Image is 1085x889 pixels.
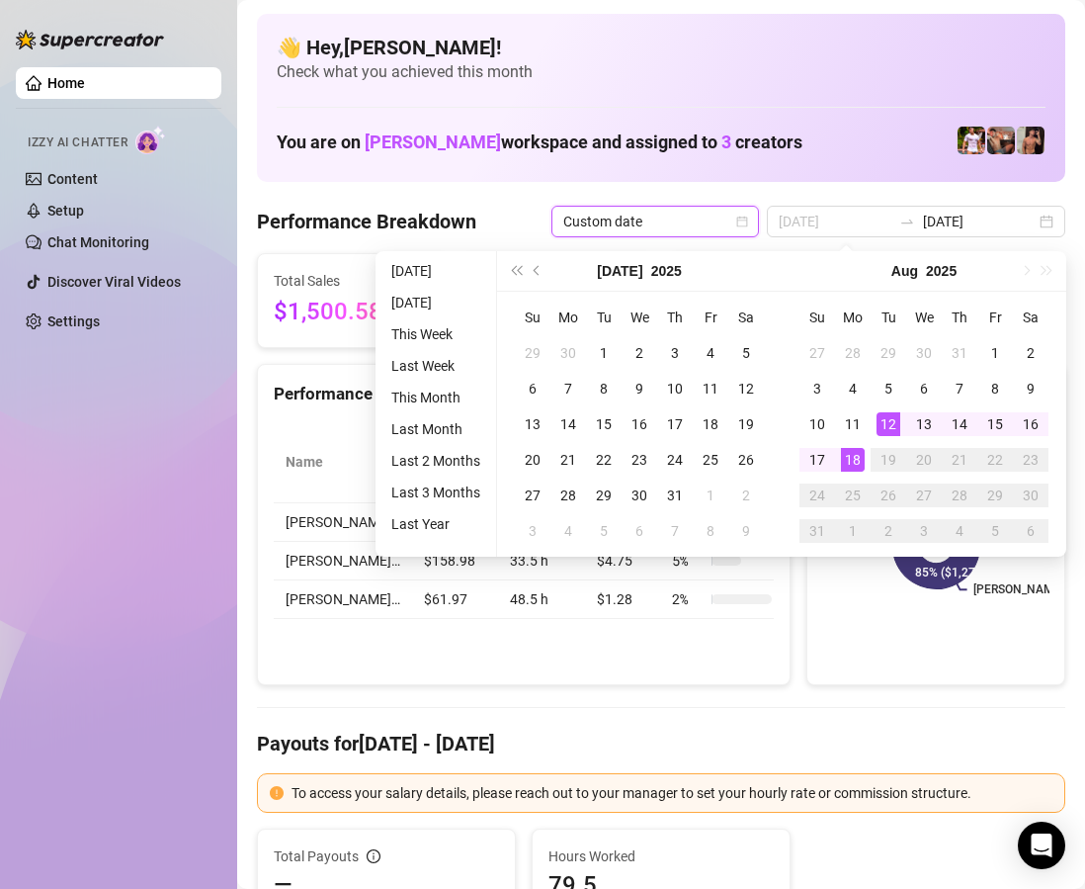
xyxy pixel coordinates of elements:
div: 29 [521,341,544,365]
input: End date [923,211,1036,232]
td: 2025-07-20 [515,442,550,478]
div: 2 [1019,341,1043,365]
td: 2025-07-30 [622,478,657,513]
td: 2025-06-29 [515,335,550,371]
span: $1,500.58 [274,294,431,331]
div: 30 [556,341,580,365]
td: 2025-08-21 [942,442,977,478]
th: Th [942,300,977,335]
div: 6 [521,377,544,400]
li: Last Week [383,354,488,378]
td: 2025-08-31 [799,513,835,549]
div: 29 [876,341,900,365]
td: 2025-08-04 [550,513,586,549]
span: Izzy AI Chatter [28,133,127,152]
td: 2025-08-24 [799,478,835,513]
li: Last 2 Months [383,449,488,473]
div: 8 [592,377,616,400]
td: 2025-09-05 [977,513,1013,549]
td: 2025-07-15 [586,406,622,442]
button: Choose a month [891,251,918,291]
th: Su [515,300,550,335]
a: Setup [47,203,84,219]
td: 2025-08-27 [906,478,942,513]
td: 2025-06-30 [550,335,586,371]
a: Settings [47,313,100,329]
td: 2025-08-01 [693,478,728,513]
div: 23 [627,448,651,472]
td: 2025-08-08 [977,371,1013,406]
td: 2025-07-27 [515,478,550,513]
td: 2025-07-22 [586,442,622,478]
td: [PERSON_NAME]… [274,542,412,580]
div: 4 [699,341,722,365]
td: 2025-08-03 [799,371,835,406]
th: We [622,300,657,335]
div: 24 [805,484,829,507]
th: Tu [586,300,622,335]
h1: You are on workspace and assigned to creators [277,132,802,153]
td: 2025-07-10 [657,371,693,406]
th: Sa [1013,300,1048,335]
h4: Payouts for [DATE] - [DATE] [257,730,1065,757]
td: $1.28 [585,580,660,619]
td: 2025-07-13 [515,406,550,442]
td: 2025-07-05 [728,335,764,371]
td: 2025-08-20 [906,442,942,478]
td: 2025-08-10 [799,406,835,442]
td: [PERSON_NAME]… [274,580,412,619]
td: $158.98 [412,542,498,580]
div: 30 [627,484,651,507]
div: 31 [948,341,971,365]
td: 2025-08-09 [1013,371,1048,406]
div: 4 [841,377,865,400]
div: 5 [592,519,616,543]
td: 2025-07-04 [693,335,728,371]
td: 33.5 h [498,542,585,580]
span: Hours Worked [548,845,774,867]
td: 2025-08-16 [1013,406,1048,442]
td: 2025-07-06 [515,371,550,406]
div: 10 [805,412,829,436]
div: 15 [592,412,616,436]
span: exclamation-circle [270,786,284,800]
td: 2025-08-05 [871,371,906,406]
td: 2025-08-19 [871,442,906,478]
span: Custom date [563,207,747,236]
td: 2025-08-07 [942,371,977,406]
img: Osvaldo [987,127,1015,154]
td: 2025-08-07 [657,513,693,549]
td: 2025-07-29 [586,478,622,513]
div: 7 [556,377,580,400]
div: 5 [983,519,1007,543]
div: 6 [1019,519,1043,543]
td: 2025-07-31 [657,478,693,513]
div: 5 [876,377,900,400]
div: 29 [592,484,616,507]
button: Last year (Control + left) [505,251,527,291]
th: Tu [871,300,906,335]
div: Performance by OnlyFans Creator [274,381,774,407]
td: 2025-08-30 [1013,478,1048,513]
div: 2 [876,519,900,543]
td: 2025-07-28 [550,478,586,513]
td: 2025-07-08 [586,371,622,406]
div: 4 [556,519,580,543]
td: 2025-08-29 [977,478,1013,513]
td: 48.5 h [498,580,585,619]
div: 23 [1019,448,1043,472]
div: 20 [912,448,936,472]
h4: Performance Breakdown [257,208,476,235]
div: Open Intercom Messenger [1018,822,1065,869]
td: 2025-09-03 [906,513,942,549]
span: [PERSON_NAME] [365,132,501,152]
td: 2025-08-15 [977,406,1013,442]
td: 2025-08-01 [977,335,1013,371]
li: This Month [383,386,488,409]
div: 9 [734,519,758,543]
div: 12 [876,412,900,436]
div: 16 [627,412,651,436]
td: 2025-08-05 [586,513,622,549]
td: 2025-09-04 [942,513,977,549]
td: 2025-07-24 [657,442,693,478]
